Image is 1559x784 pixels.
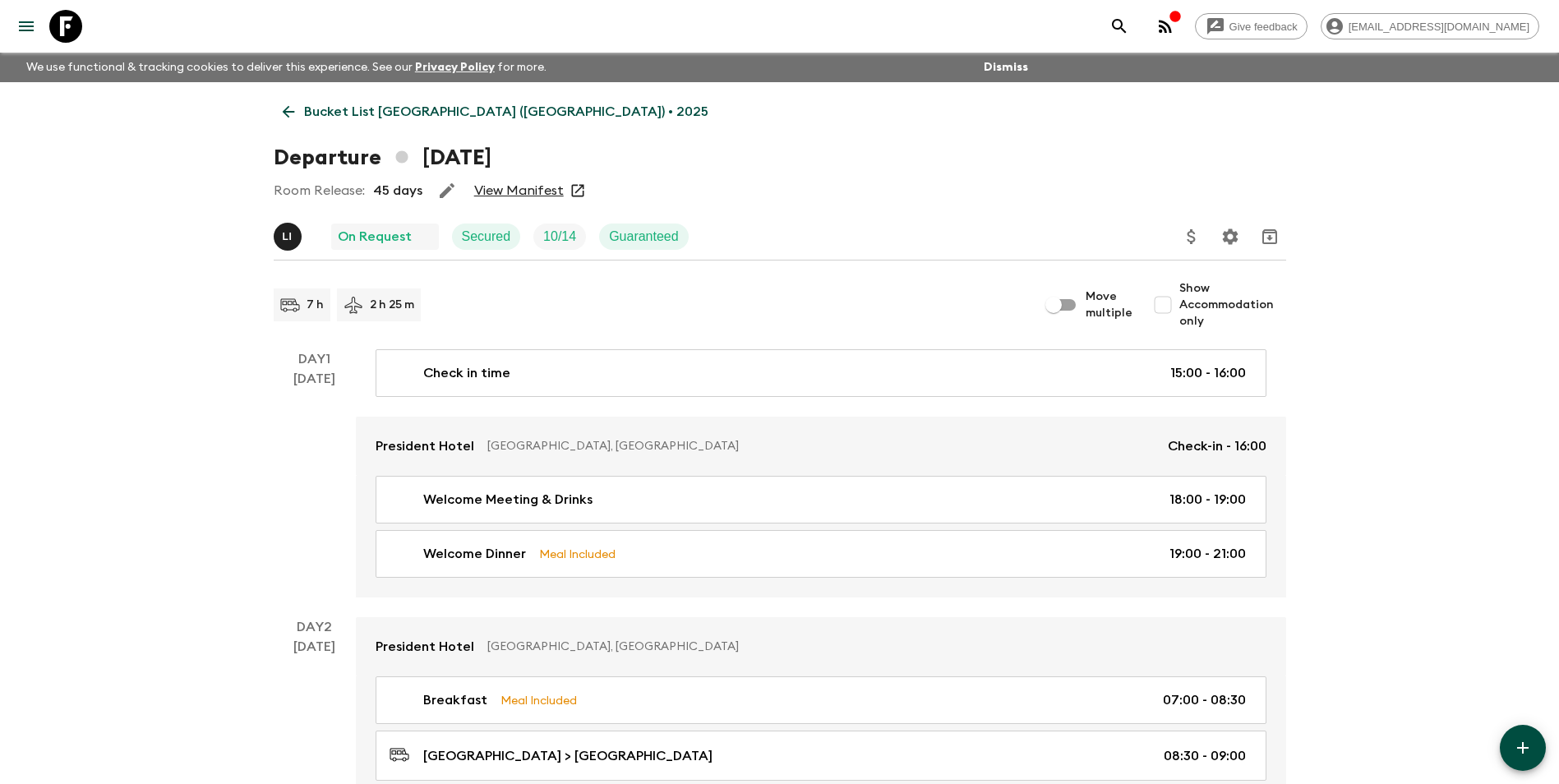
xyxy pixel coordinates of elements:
[293,369,335,597] div: [DATE]
[1169,544,1246,564] p: 19:00 - 21:00
[609,227,679,247] p: Guaranteed
[10,10,43,43] button: menu
[500,691,577,709] p: Meal Included
[1164,746,1246,766] p: 08:30 - 09:00
[274,617,356,637] p: Day 2
[1168,436,1266,456] p: Check-in - 16:00
[487,438,1155,454] p: [GEOGRAPHIC_DATA], [GEOGRAPHIC_DATA]
[376,349,1266,397] a: Check in time15:00 - 16:00
[452,224,521,250] div: Secured
[283,230,293,243] p: L I
[423,690,487,710] p: Breakfast
[274,141,491,174] h1: Departure [DATE]
[1086,288,1133,321] span: Move multiple
[423,544,526,564] p: Welcome Dinner
[1179,280,1286,330] span: Show Accommodation only
[1214,220,1247,253] button: Settings
[373,181,422,201] p: 45 days
[274,349,356,369] p: Day 1
[376,476,1266,523] a: Welcome Meeting & Drinks18:00 - 19:00
[462,227,511,247] p: Secured
[415,62,495,73] a: Privacy Policy
[274,181,365,201] p: Room Release:
[423,490,593,510] p: Welcome Meeting & Drinks
[1321,13,1539,39] div: [EMAIL_ADDRESS][DOMAIN_NAME]
[533,224,586,250] div: Trip Fill
[338,227,412,247] p: On Request
[356,417,1286,476] a: President Hotel[GEOGRAPHIC_DATA], [GEOGRAPHIC_DATA]Check-in - 16:00
[1195,13,1308,39] a: Give feedback
[1163,690,1246,710] p: 07:00 - 08:30
[1253,220,1286,253] button: Archive (Completed, Cancelled or Unsynced Departures only)
[980,56,1032,79] button: Dismiss
[376,530,1266,578] a: Welcome DinnerMeal Included19:00 - 21:00
[370,297,414,313] p: 2 h 25 m
[376,637,474,657] p: President Hotel
[423,746,713,766] p: [GEOGRAPHIC_DATA] > [GEOGRAPHIC_DATA]
[1220,21,1307,33] span: Give feedback
[274,228,305,241] span: Lee Irwins
[307,297,324,313] p: 7 h
[274,95,717,128] a: Bucket List [GEOGRAPHIC_DATA] ([GEOGRAPHIC_DATA]) • 2025
[1340,21,1538,33] span: [EMAIL_ADDRESS][DOMAIN_NAME]
[487,639,1253,655] p: [GEOGRAPHIC_DATA], [GEOGRAPHIC_DATA]
[539,545,616,563] p: Meal Included
[304,102,708,122] p: Bucket List [GEOGRAPHIC_DATA] ([GEOGRAPHIC_DATA]) • 2025
[543,227,576,247] p: 10 / 14
[1103,10,1136,43] button: search adventures
[376,676,1266,724] a: BreakfastMeal Included07:00 - 08:30
[356,617,1286,676] a: President Hotel[GEOGRAPHIC_DATA], [GEOGRAPHIC_DATA]
[1170,363,1246,383] p: 15:00 - 16:00
[20,53,553,82] p: We use functional & tracking cookies to deliver this experience. See our for more.
[1169,490,1246,510] p: 18:00 - 19:00
[1175,220,1208,253] button: Update Price, Early Bird Discount and Costs
[274,223,305,251] button: LI
[423,363,510,383] p: Check in time
[376,731,1266,781] a: [GEOGRAPHIC_DATA] > [GEOGRAPHIC_DATA]08:30 - 09:00
[376,436,474,456] p: President Hotel
[474,182,564,199] a: View Manifest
